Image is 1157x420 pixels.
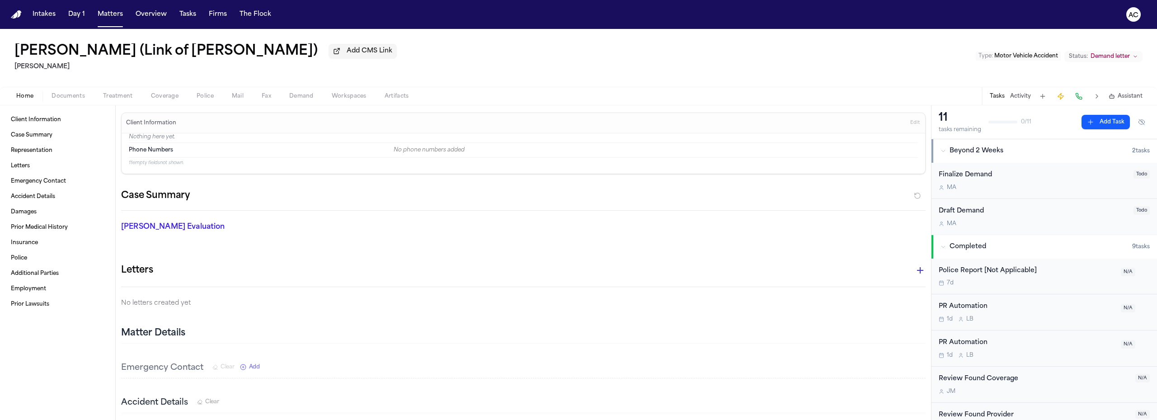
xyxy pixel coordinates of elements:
[976,52,1061,61] button: Edit Type: Motor Vehicle Accident
[1133,115,1150,129] button: Hide completed tasks (⌘⇧H)
[1133,170,1150,179] span: Todo
[947,184,956,191] span: M A
[121,298,926,309] p: No letters created yet
[7,143,108,158] a: Representation
[94,6,127,23] button: Matters
[11,270,59,277] span: Additional Parties
[1064,51,1143,62] button: Change status from Demand letter
[11,285,46,293] span: Employment
[129,133,918,142] p: Nothing here yet.
[236,6,275,23] button: The Flock
[939,111,981,125] div: 11
[129,160,918,166] p: 11 empty fields not shown.
[931,330,1157,367] div: Open task: PR Automation
[205,6,230,23] button: Firms
[197,93,214,100] span: Police
[947,388,955,395] span: J M
[11,162,30,170] span: Letters
[939,266,1115,276] div: Police Report [Not Applicable]
[1135,374,1150,382] span: N/A
[11,208,37,216] span: Damages
[232,93,244,100] span: Mail
[121,396,188,409] h3: Accident Details
[11,255,27,262] span: Police
[931,259,1157,295] div: Open task: Police Report [Not Applicable]
[11,224,68,231] span: Prior Medical History
[394,146,918,154] div: No phone numbers added
[121,327,185,340] h2: Matter Details
[385,93,409,100] span: Artifacts
[1121,304,1135,312] span: N/A
[7,282,108,296] a: Employment
[103,93,133,100] span: Treatment
[132,6,170,23] button: Overview
[121,263,153,278] h1: Letters
[966,352,974,359] span: L B
[11,132,52,139] span: Case Summary
[947,352,953,359] span: 1d
[931,294,1157,330] div: Open task: PR Automation
[11,239,38,246] span: Insurance
[1054,90,1067,103] button: Create Immediate Task
[7,251,108,265] a: Police
[121,362,203,374] h3: Emergency Contact
[11,116,61,123] span: Client Information
[939,374,1130,384] div: Review Found Coverage
[939,302,1115,312] div: PR Automation
[7,236,108,250] a: Insurance
[176,6,200,23] button: Tasks
[329,44,397,58] button: Add CMS Link
[931,139,1157,163] button: Beyond 2 Weeks2tasks
[7,159,108,173] a: Letters
[11,193,55,200] span: Accident Details
[1135,410,1150,419] span: N/A
[1121,340,1135,349] span: N/A
[1109,93,1143,100] button: Assistant
[129,146,173,154] span: Phone Numbers
[994,53,1058,59] span: Motor Vehicle Accident
[1133,206,1150,215] span: Todo
[7,220,108,235] a: Prior Medical History
[1069,53,1088,60] span: Status:
[7,189,108,204] a: Accident Details
[1129,12,1138,19] text: AC
[14,43,318,60] h1: [PERSON_NAME] (Link of [PERSON_NAME])
[908,116,922,130] button: Edit
[16,93,33,100] span: Home
[332,93,367,100] span: Workspaces
[11,10,22,19] a: Home
[1091,53,1130,60] span: Demand letter
[7,113,108,127] a: Client Information
[990,93,1005,100] button: Tasks
[950,242,986,251] span: Completed
[1082,115,1130,129] button: Add Task
[910,120,920,126] span: Edit
[11,301,49,308] span: Prior Lawsuits
[947,220,956,227] span: M A
[7,266,108,281] a: Additional Parties
[1132,243,1150,250] span: 9 task s
[347,47,392,56] span: Add CMS Link
[939,170,1128,180] div: Finalize Demand
[221,363,235,371] span: Clear
[240,363,260,371] button: Add New
[931,199,1157,235] div: Open task: Draft Demand
[1021,118,1031,126] span: 0 / 11
[966,316,974,323] span: L B
[1121,268,1135,276] span: N/A
[121,189,190,203] h2: Case Summary
[151,93,179,100] span: Coverage
[939,338,1115,348] div: PR Automation
[29,6,59,23] a: Intakes
[65,6,89,23] button: Day 1
[1010,93,1031,100] button: Activity
[7,205,108,219] a: Damages
[289,93,314,100] span: Demand
[52,93,85,100] span: Documents
[11,147,52,154] span: Representation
